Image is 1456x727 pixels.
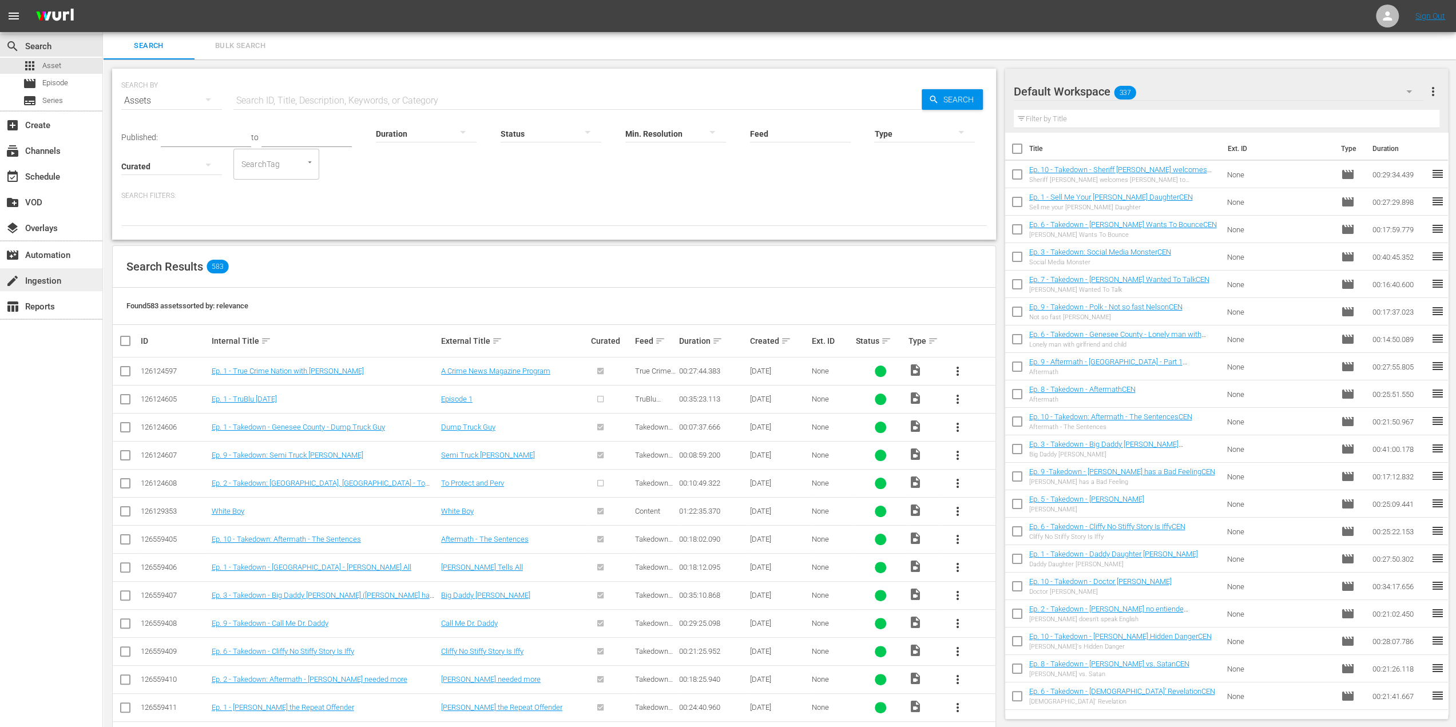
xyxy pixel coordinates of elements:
[1029,615,1219,623] div: [PERSON_NAME] doesn't speak English
[712,336,723,346] span: sort
[750,395,808,403] div: [DATE]
[908,559,922,573] span: Video
[6,274,19,288] span: Ingestion
[951,589,965,602] span: more_vert
[635,507,660,515] span: Content
[635,395,673,429] span: TruBlu [DATE] with [PERSON_NAME]
[42,95,63,106] span: Series
[1029,533,1185,541] div: Cliffy No Stiffy Story Is Iffy
[951,701,965,714] span: more_vert
[1029,204,1193,211] div: Sell me your [PERSON_NAME] Daughter
[750,423,808,431] div: [DATE]
[679,507,746,515] div: 01:22:35.370
[1431,661,1445,675] span: reorder
[1029,231,1217,239] div: [PERSON_NAME] Wants To Bounce
[1014,76,1423,108] div: Default Workspace
[1223,435,1336,463] td: None
[908,391,922,405] span: Video
[1029,303,1183,311] a: Ep. 9 - Takedown - Polk - Not so fast NelsonCEN
[944,554,971,581] button: more_vert
[679,395,746,403] div: 00:35:23.113
[635,334,676,348] div: Feed
[1431,442,1445,455] span: reorder
[1431,551,1445,565] span: reorder
[635,619,673,653] span: Takedown with [PERSON_NAME]
[42,60,61,71] span: Asset
[126,301,248,310] span: Found 583 assets sorted by: relevance
[212,395,277,403] a: Ep. 1 - TruBlu [DATE]
[1341,470,1355,483] span: Episode
[908,672,922,685] span: Video
[1223,518,1336,545] td: None
[750,535,808,543] div: [DATE]
[1431,304,1445,318] span: reorder
[750,451,808,459] div: [DATE]
[679,591,746,599] div: 00:35:10.868
[212,619,328,627] a: Ep. 9 - Takedown - Call Me Dr. Daddy
[141,479,208,487] div: 126124608
[1368,161,1431,188] td: 00:29:34.439
[750,479,808,487] div: [DATE]
[812,395,852,403] div: None
[1223,188,1336,216] td: None
[141,563,208,571] div: 126559406
[1223,408,1336,435] td: None
[304,157,315,168] button: Open
[212,675,407,684] a: Ep. 2 - Takedown: Aftermath - [PERSON_NAME] needed more
[441,619,498,627] a: Call Me Dr. Daddy
[679,479,746,487] div: 00:10:49.322
[781,336,791,346] span: sort
[812,423,852,431] div: None
[1368,353,1431,380] td: 00:27:55.805
[1368,627,1431,655] td: 00:28:07.786
[1223,490,1336,518] td: None
[1029,698,1215,705] div: [DEMOGRAPHIC_DATA]' Revelation
[441,563,523,571] a: [PERSON_NAME] Tells All
[635,591,673,625] span: Takedown with [PERSON_NAME]
[1029,577,1172,586] a: Ep. 10 - Takedown - Doctor [PERSON_NAME]
[1029,687,1215,696] a: Ep. 6 - Takedown - [DEMOGRAPHIC_DATA]’ RevelationCEN
[1029,440,1183,457] a: Ep. 3 - Takedown - Big Daddy [PERSON_NAME] ([PERSON_NAME] has done this before)CEN
[441,451,535,459] a: Semi Truck [PERSON_NAME]
[1221,133,1334,165] th: Ext. ID
[1368,243,1431,271] td: 00:40:45.352
[441,535,529,543] a: Aftermath - The Sentences
[1341,332,1355,346] span: Episode
[908,475,922,489] span: Video
[261,336,271,346] span: sort
[1368,216,1431,243] td: 00:17:59.779
[1029,193,1193,201] a: Ep. 1 - Sell Me Your [PERSON_NAME] DaughterCEN
[141,336,208,345] div: ID
[812,479,852,487] div: None
[1368,435,1431,463] td: 00:41:00.178
[492,336,502,346] span: sort
[908,363,922,377] span: Video
[6,221,19,235] span: Overlays
[1415,11,1445,21] a: Sign Out
[1223,463,1336,490] td: None
[635,563,673,597] span: Takedown with [PERSON_NAME]
[141,367,208,375] div: 126124597
[679,535,746,543] div: 00:18:02.090
[1341,662,1355,676] span: Episode
[812,367,852,375] div: None
[655,336,665,346] span: sort
[944,498,971,525] button: more_vert
[1431,496,1445,510] span: reorder
[42,77,68,89] span: Episode
[1431,634,1445,647] span: reorder
[812,619,852,627] div: None
[1341,277,1355,291] span: Episode
[1341,634,1355,648] span: Episode
[23,77,37,90] span: Episode
[881,336,891,346] span: sort
[750,591,808,599] div: [DATE]
[1029,368,1219,376] div: Aftermath
[951,448,965,462] span: more_vert
[207,260,228,273] span: 583
[121,85,222,117] div: Assets
[1368,600,1431,627] td: 00:21:02.450
[212,451,363,459] a: Ep. 9 - Takedown: Semi Truck [PERSON_NAME]
[212,507,244,515] a: White Boy
[1431,249,1445,263] span: reorder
